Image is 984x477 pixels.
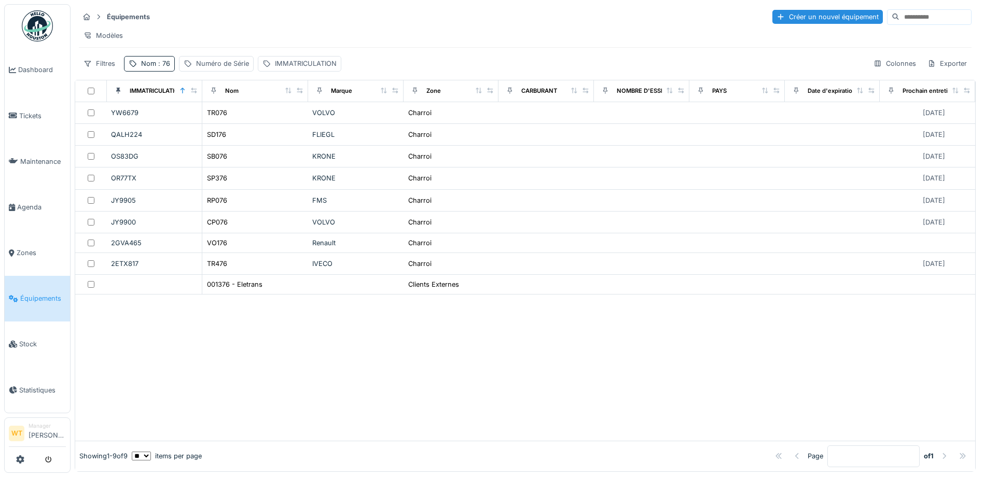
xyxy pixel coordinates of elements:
[312,195,399,205] div: FMS
[5,276,70,321] a: Équipements
[772,10,883,24] div: Créer un nouvel équipement
[712,87,727,95] div: PAYS
[20,293,66,303] span: Équipements
[5,321,70,367] a: Stock
[5,47,70,93] a: Dashboard
[426,87,441,95] div: Zone
[20,157,66,166] span: Maintenance
[408,151,432,161] div: Charroi
[196,59,249,68] div: Numéro de Série
[5,184,70,230] a: Agenda
[130,87,184,95] div: IMMATRICULATION
[808,451,823,461] div: Page
[103,12,154,22] strong: Équipements
[207,238,227,248] div: VO176
[111,108,198,118] div: YW6679
[923,108,945,118] div: [DATE]
[923,151,945,161] div: [DATE]
[111,173,198,183] div: OR77TX
[312,130,399,139] div: FLIEGL
[408,259,432,269] div: Charroi
[79,56,120,71] div: Filtres
[19,111,66,121] span: Tickets
[5,93,70,138] a: Tickets
[29,422,66,444] li: [PERSON_NAME]
[17,248,66,258] span: Zones
[923,217,945,227] div: [DATE]
[111,217,198,227] div: JY9900
[5,230,70,276] a: Zones
[312,173,399,183] div: KRONE
[408,217,432,227] div: Charroi
[207,173,227,183] div: SP376
[408,279,459,289] div: Clients Externes
[29,422,66,430] div: Manager
[79,28,128,43] div: Modèles
[408,130,432,139] div: Charroi
[111,195,198,205] div: JY9905
[408,108,432,118] div: Charroi
[207,151,227,161] div: SB076
[869,56,921,71] div: Colonnes
[312,238,399,248] div: Renault
[9,426,24,441] li: WT
[408,238,432,248] div: Charroi
[19,339,66,349] span: Stock
[141,59,170,68] div: Nom
[79,451,128,461] div: Showing 1 - 9 of 9
[111,151,198,161] div: OS83DG
[923,195,945,205] div: [DATE]
[207,217,228,227] div: CP076
[923,56,972,71] div: Exporter
[617,87,670,95] div: NOMBRE D'ESSIEU
[207,130,226,139] div: SD176
[408,173,432,183] div: Charroi
[111,130,198,139] div: QALH224
[5,367,70,413] a: Statistiques
[22,10,53,41] img: Badge_color-CXgf-gQk.svg
[312,217,399,227] div: VOLVO
[923,173,945,183] div: [DATE]
[207,108,227,118] div: TR076
[808,87,856,95] div: Date d'expiration
[111,259,198,269] div: 2ETX817
[19,385,66,395] span: Statistiques
[903,87,955,95] div: Prochain entretien
[207,259,227,269] div: TR476
[156,60,170,67] span: : 76
[207,195,227,205] div: RP076
[17,202,66,212] span: Agenda
[923,130,945,139] div: [DATE]
[5,138,70,184] a: Maintenance
[312,259,399,269] div: IVECO
[9,422,66,447] a: WT Manager[PERSON_NAME]
[312,108,399,118] div: VOLVO
[275,59,337,68] div: IMMATRICULATION
[923,259,945,269] div: [DATE]
[207,279,262,289] div: 001376 - Eletrans
[111,238,198,248] div: 2GVA465
[132,451,202,461] div: items per page
[225,87,239,95] div: Nom
[312,151,399,161] div: KRONE
[331,87,352,95] div: Marque
[408,195,432,205] div: Charroi
[924,451,934,461] strong: of 1
[18,65,66,75] span: Dashboard
[521,87,557,95] div: CARBURANT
